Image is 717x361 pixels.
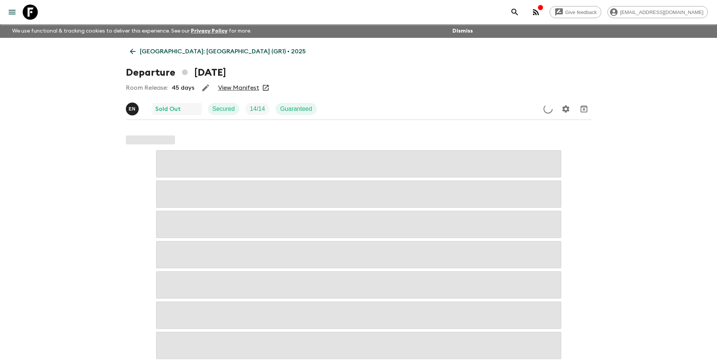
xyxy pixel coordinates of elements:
[208,103,240,115] div: Secured
[218,84,259,92] a: View Manifest
[155,104,181,114] p: Sold Out
[451,26,475,36] button: Dismiss
[561,9,601,15] span: Give feedback
[507,5,522,20] button: search adventures
[191,28,228,34] a: Privacy Policy
[550,6,601,18] a: Give feedback
[9,24,254,38] p: We use functional & tracking cookies to deliver this experience. See our for more.
[126,83,168,92] p: Room Release:
[126,103,140,115] button: EN
[280,104,312,114] p: Guaranteed
[540,101,556,117] button: Update Price, Early Bird Discount and Costs
[129,106,136,112] p: E N
[576,101,592,117] button: Archive (Completed, Cancelled or Unsynced Departures only)
[250,104,265,114] p: 14 / 14
[140,47,306,56] p: [GEOGRAPHIC_DATA]: [GEOGRAPHIC_DATA] (GR1) • 2025
[126,105,140,111] span: Estel Nikolaidi
[172,83,194,92] p: 45 days
[607,6,708,18] div: [EMAIL_ADDRESS][DOMAIN_NAME]
[558,101,573,117] button: Settings
[245,103,269,115] div: Trip Fill
[616,9,708,15] span: [EMAIL_ADDRESS][DOMAIN_NAME]
[212,104,235,114] p: Secured
[126,44,310,59] a: [GEOGRAPHIC_DATA]: [GEOGRAPHIC_DATA] (GR1) • 2025
[5,5,20,20] button: menu
[126,65,226,80] h1: Departure [DATE]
